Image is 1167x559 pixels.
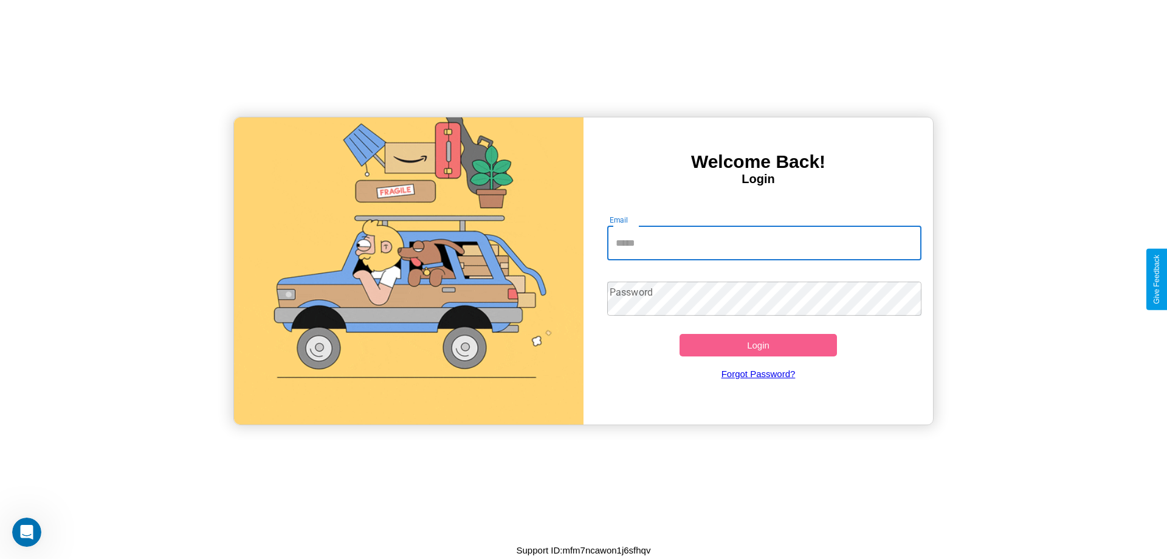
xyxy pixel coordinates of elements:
[610,215,628,225] label: Email
[583,151,933,172] h3: Welcome Back!
[1152,255,1161,304] div: Give Feedback
[12,518,41,547] iframe: Intercom live chat
[517,542,651,558] p: Support ID: mfm7ncawon1j6sfhqv
[234,117,583,425] img: gif
[680,334,837,356] button: Login
[601,356,916,391] a: Forgot Password?
[583,172,933,186] h4: Login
